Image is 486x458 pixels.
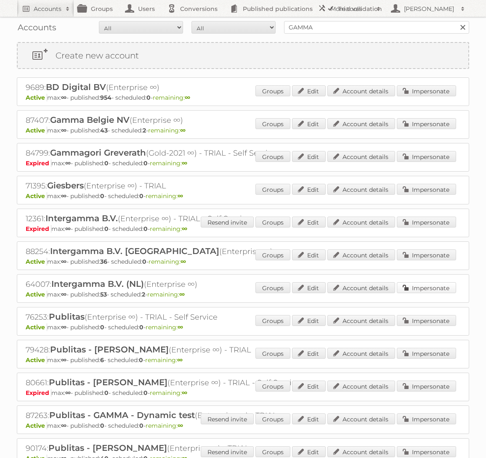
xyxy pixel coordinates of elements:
[292,217,326,228] a: Edit
[397,446,456,457] a: Impersonate
[26,291,460,298] p: max: - published: - scheduled: -
[255,282,290,293] a: Groups
[50,246,219,256] span: Intergamma B.V. [GEOGRAPHIC_DATA]
[201,446,254,457] a: Resend invite
[292,348,326,359] a: Edit
[26,180,320,191] h2: 71395: (Enterprise ∞) - TRIAL
[104,389,109,397] strong: 0
[255,381,290,392] a: Groups
[153,94,190,101] span: remaining:
[327,184,395,195] a: Account details
[292,184,326,195] a: Edit
[150,225,187,233] span: remaining:
[201,413,254,424] a: Resend invite
[26,389,51,397] span: Expired
[34,5,61,13] h2: Accounts
[327,118,395,129] a: Account details
[292,413,326,424] a: Edit
[26,422,47,429] span: Active
[402,5,457,13] h2: [PERSON_NAME]
[327,315,395,326] a: Account details
[292,315,326,326] a: Edit
[26,94,47,101] span: Active
[180,127,186,134] strong: ∞
[139,422,143,429] strong: 0
[292,118,326,129] a: Edit
[49,312,85,322] span: Publitas
[178,422,183,429] strong: ∞
[181,258,186,265] strong: ∞
[26,323,460,331] p: max: - published: - scheduled: -
[26,82,320,93] h2: 9689: (Enterprise ∞)
[61,94,66,101] strong: ∞
[26,258,460,265] p: max: - published: - scheduled: -
[177,356,183,364] strong: ∞
[61,127,66,134] strong: ∞
[147,291,185,298] span: remaining:
[100,291,107,298] strong: 53
[26,192,47,200] span: Active
[61,258,66,265] strong: ∞
[139,192,143,200] strong: 0
[26,127,460,134] p: max: - published: - scheduled: -
[397,184,456,195] a: Impersonate
[26,377,320,388] h2: 80661: (Enterprise ∞) - TRIAL - Self Service
[100,127,108,134] strong: 43
[26,148,320,159] h2: 84799: (Gold-2021 ∞) - TRIAL - Self Service
[26,159,51,167] span: Expired
[143,389,148,397] strong: 0
[47,180,84,191] span: Giesbers
[100,94,112,101] strong: 954
[185,94,190,101] strong: ∞
[292,381,326,392] a: Edit
[26,115,320,126] h2: 87407: (Enterprise ∞)
[178,323,183,331] strong: ∞
[150,159,187,167] span: remaining:
[26,312,320,323] h2: 76253: (Enterprise ∞) - TRIAL - Self Service
[397,85,456,96] a: Impersonate
[255,85,290,96] a: Groups
[146,323,183,331] span: remaining:
[255,151,290,162] a: Groups
[146,422,183,429] span: remaining:
[46,82,106,92] span: BD Digital BV
[143,159,148,167] strong: 0
[104,159,109,167] strong: 0
[255,217,290,228] a: Groups
[26,279,320,290] h2: 64007: (Enterprise ∞)
[26,291,47,298] span: Active
[327,381,395,392] a: Account details
[26,443,320,454] h2: 90174: (Enterprise ∞) - TRIAL
[61,192,66,200] strong: ∞
[255,315,290,326] a: Groups
[61,356,66,364] strong: ∞
[182,159,187,167] strong: ∞
[292,249,326,260] a: Edit
[255,348,290,359] a: Groups
[65,159,71,167] strong: ∞
[182,389,187,397] strong: ∞
[100,258,107,265] strong: 36
[292,282,326,293] a: Edit
[150,389,187,397] span: remaining:
[139,323,143,331] strong: 0
[51,279,144,289] span: Intergamma B.V. (NL)
[61,323,66,331] strong: ∞
[397,413,456,424] a: Impersonate
[45,213,118,223] span: Intergamma B.V.
[139,356,143,364] strong: 0
[146,94,151,101] strong: 0
[26,410,320,421] h2: 87263: (Enterprise ∞) - TRIAL
[397,217,456,228] a: Impersonate
[397,381,456,392] a: Impersonate
[397,315,456,326] a: Impersonate
[100,192,104,200] strong: 0
[100,422,104,429] strong: 0
[327,282,395,293] a: Account details
[182,225,187,233] strong: ∞
[292,85,326,96] a: Edit
[145,356,183,364] span: remaining:
[330,5,372,13] h2: More tools
[327,348,395,359] a: Account details
[397,151,456,162] a: Impersonate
